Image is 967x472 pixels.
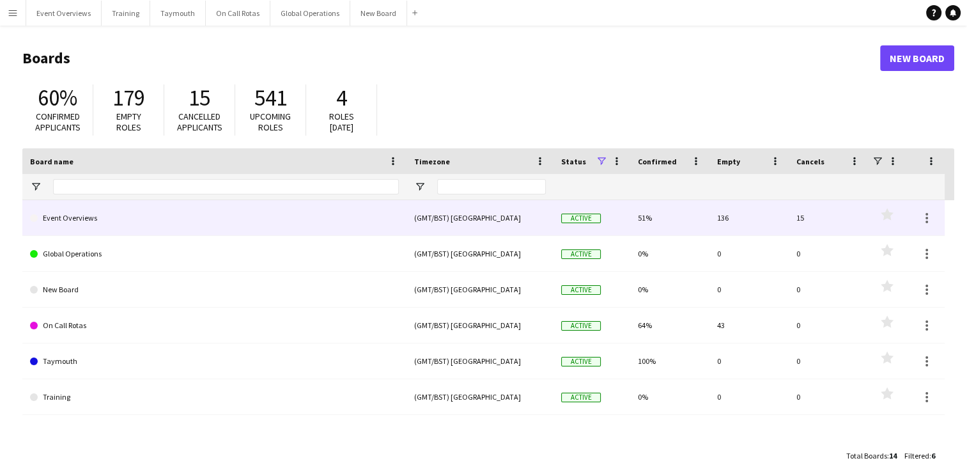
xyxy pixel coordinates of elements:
[112,84,145,112] span: 179
[789,272,868,307] div: 0
[630,343,709,379] div: 100%
[336,84,347,112] span: 4
[150,1,206,26] button: Taymouth
[709,343,789,379] div: 0
[561,214,601,223] span: Active
[709,308,789,343] div: 43
[350,1,407,26] button: New Board
[406,308,553,343] div: (GMT/BST) [GEOGRAPHIC_DATA]
[30,379,399,415] a: Training
[116,111,141,133] span: Empty roles
[189,84,210,112] span: 15
[30,343,399,379] a: Taymouth
[630,272,709,307] div: 0%
[406,379,553,414] div: (GMT/BST) [GEOGRAPHIC_DATA]
[254,84,287,112] span: 541
[931,451,935,460] span: 6
[30,308,399,343] a: On Call Rotas
[177,111,222,133] span: Cancelled applicants
[270,1,350,26] button: Global Operations
[880,45,954,71] a: New Board
[561,357,601,366] span: Active
[206,1,270,26] button: On Call Rotas
[630,200,709,235] div: 51%
[250,111,291,133] span: Upcoming roles
[630,379,709,414] div: 0%
[709,379,789,414] div: 0
[561,321,601,331] span: Active
[789,379,868,414] div: 0
[789,200,868,235] div: 15
[102,1,150,26] button: Training
[406,272,553,307] div: (GMT/BST) [GEOGRAPHIC_DATA]
[406,343,553,379] div: (GMT/BST) [GEOGRAPHIC_DATA]
[406,236,553,271] div: (GMT/BST) [GEOGRAPHIC_DATA]
[846,443,897,468] div: :
[561,157,586,166] span: Status
[561,249,601,259] span: Active
[846,451,887,460] span: Total Boards
[717,157,740,166] span: Empty
[30,272,399,308] a: New Board
[38,84,77,112] span: 60%
[561,285,601,295] span: Active
[53,179,399,194] input: Board name Filter Input
[709,200,789,235] div: 136
[414,181,426,193] button: Open Filter Menu
[406,200,553,235] div: (GMT/BST) [GEOGRAPHIC_DATA]
[904,443,935,468] div: :
[789,308,868,343] div: 0
[437,179,546,194] input: Timezone Filter Input
[709,272,789,307] div: 0
[414,157,450,166] span: Timezone
[22,49,880,68] h1: Boards
[709,236,789,271] div: 0
[630,308,709,343] div: 64%
[561,393,601,402] span: Active
[889,451,897,460] span: 14
[26,1,102,26] button: Event Overviews
[630,236,709,271] div: 0%
[904,451,929,460] span: Filtered
[789,343,868,379] div: 0
[789,236,868,271] div: 0
[30,157,73,166] span: Board name
[30,200,399,236] a: Event Overviews
[35,111,81,133] span: Confirmed applicants
[30,181,42,193] button: Open Filter Menu
[329,111,354,133] span: Roles [DATE]
[30,236,399,272] a: Global Operations
[796,157,824,166] span: Cancels
[638,157,677,166] span: Confirmed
